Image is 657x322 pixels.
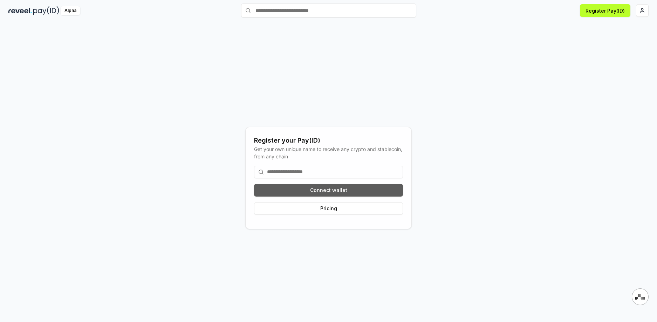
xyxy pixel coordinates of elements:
[8,6,32,15] img: reveel_dark
[33,6,59,15] img: pay_id
[254,145,403,160] div: Get your own unique name to receive any crypto and stablecoin, from any chain
[254,136,403,145] div: Register your Pay(ID)
[580,4,630,17] button: Register Pay(ID)
[254,184,403,197] button: Connect wallet
[635,294,645,300] img: svg+xml,%3Csvg%20xmlns%3D%22http%3A%2F%2Fwww.w3.org%2F2000%2Fsvg%22%20width%3D%2228%22%20height%3...
[61,6,80,15] div: Alpha
[254,202,403,215] button: Pricing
